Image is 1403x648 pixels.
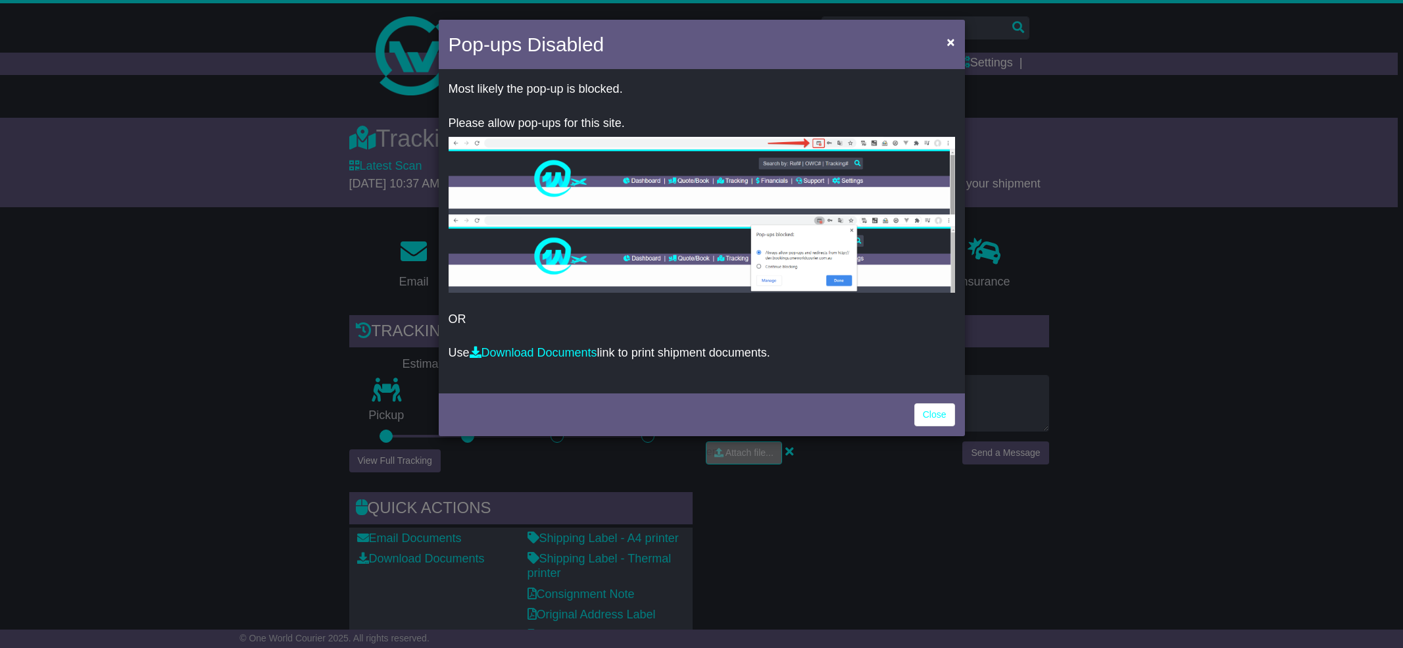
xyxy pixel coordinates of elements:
p: Most likely the pop-up is blocked. [449,82,955,97]
a: Close [914,403,955,426]
button: Close [940,28,961,55]
img: allow-popup-1.png [449,137,955,214]
div: OR [439,72,965,390]
h4: Pop-ups Disabled [449,30,604,59]
a: Download Documents [470,346,597,359]
img: allow-popup-2.png [449,214,955,293]
p: Please allow pop-ups for this site. [449,116,955,131]
span: × [947,34,954,49]
p: Use link to print shipment documents. [449,346,955,361]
